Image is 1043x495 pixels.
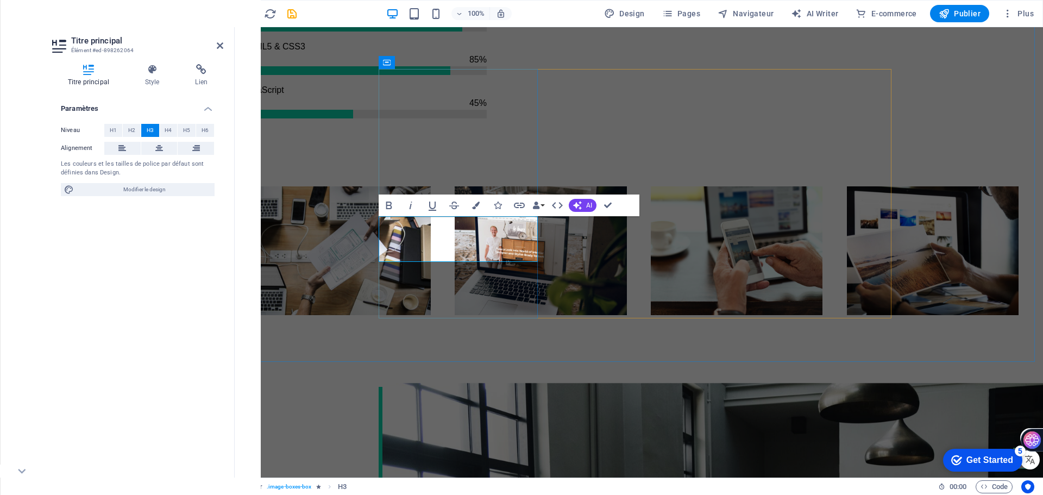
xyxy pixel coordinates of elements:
button: Plus [998,5,1038,22]
button: reload [263,7,277,20]
span: H6 [202,124,209,137]
h4: Paramètres [52,96,223,115]
h4: Style [129,64,180,87]
button: Design [600,5,649,22]
button: H2 [123,124,141,137]
label: Niveau [61,124,104,137]
span: Cliquez pour sélectionner. Double-cliquez pour modifier. [338,480,347,493]
span: H1 [110,124,117,137]
span: : [957,483,959,491]
h3: Élément #ed-898262064 [71,46,202,55]
span: H3 [147,124,154,137]
i: Enregistrer (Ctrl+S) [286,8,298,20]
button: E-commerce [851,5,921,22]
button: H3 [141,124,159,137]
div: Les couleurs et les tailles de police par défaut sont définies dans Design. [61,160,215,178]
span: H2 [128,124,135,137]
button: H4 [160,124,178,137]
span: H5 [183,124,190,137]
button: Code [976,480,1013,493]
span: E-commerce [856,8,916,19]
button: Navigateur [713,5,778,22]
span: H4 [165,124,172,137]
h6: Durée de la session [938,480,967,493]
div: Get Started [32,12,79,22]
span: AI Writer [791,8,838,19]
button: H1 [104,124,122,137]
h4: Titre principal [52,64,129,87]
nav: breadcrumb [52,480,347,493]
label: Alignement [61,142,104,155]
span: Plus [1002,8,1034,19]
i: Actualiser la page [264,8,277,20]
i: Lors du redimensionnement, ajuster automatiquement le niveau de zoom en fonction de l'appareil sé... [496,9,506,18]
h2: Titre principal [71,36,223,46]
div: Design (Ctrl+Alt+Y) [600,5,649,22]
span: . image-boxes-box [267,480,312,493]
h6: 100% [468,7,485,20]
span: Code [981,480,1008,493]
button: Modifier le design [61,183,215,196]
span: Navigateur [718,8,774,19]
h4: Lien [180,64,223,87]
button: Pages [658,5,705,22]
i: Cet élément contient une animation. [316,484,321,490]
span: Publier [939,8,981,19]
button: H6 [196,124,214,137]
button: save [285,7,298,20]
button: H5 [178,124,196,137]
span: Design [604,8,645,19]
span: Pages [662,8,700,19]
button: Usercentrics [1021,480,1034,493]
button: AI Writer [787,5,843,22]
div: 5 [80,2,91,13]
div: Get Started 5 items remaining, 0% complete [9,5,88,28]
button: 100% [451,7,490,20]
span: Modifier le design [77,183,211,196]
span: 00 00 [950,480,966,493]
button: Publier [930,5,989,22]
